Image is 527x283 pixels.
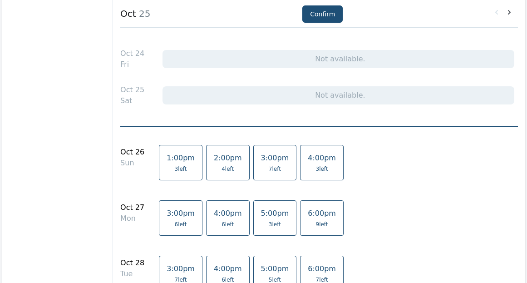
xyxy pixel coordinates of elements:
div: Sun [120,158,144,169]
span: 3:00pm [167,209,195,218]
strong: Oct [120,8,136,19]
span: 25 [136,8,151,19]
div: Not available. [163,86,514,104]
span: 6 left [222,221,234,228]
span: 5:00pm [261,209,289,218]
span: 7 left [269,165,281,173]
span: 3 left [175,165,187,173]
button: Confirm [302,5,343,23]
div: Tue [120,268,144,279]
span: 3 left [316,165,328,173]
span: 3 left [269,221,281,228]
span: 6 left [175,221,187,228]
div: Sat [120,95,144,106]
div: Not available. [163,50,514,68]
div: Oct 24 [120,48,144,59]
span: 3:00pm [261,154,289,162]
span: 9 left [316,221,328,228]
div: Fri [120,59,144,70]
span: 4:00pm [308,154,336,162]
div: Oct 26 [120,147,144,158]
span: 3:00pm [167,264,195,273]
span: 2:00pm [214,154,242,162]
div: Oct 28 [120,258,144,268]
span: 4 left [222,165,234,173]
span: 4:00pm [214,209,242,218]
span: 5:00pm [261,264,289,273]
span: 6:00pm [308,209,336,218]
span: 6:00pm [308,264,336,273]
div: Mon [120,213,144,224]
span: 1:00pm [167,154,195,162]
div: Oct 27 [120,202,144,213]
div: Oct 25 [120,84,144,95]
span: 4:00pm [214,264,242,273]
